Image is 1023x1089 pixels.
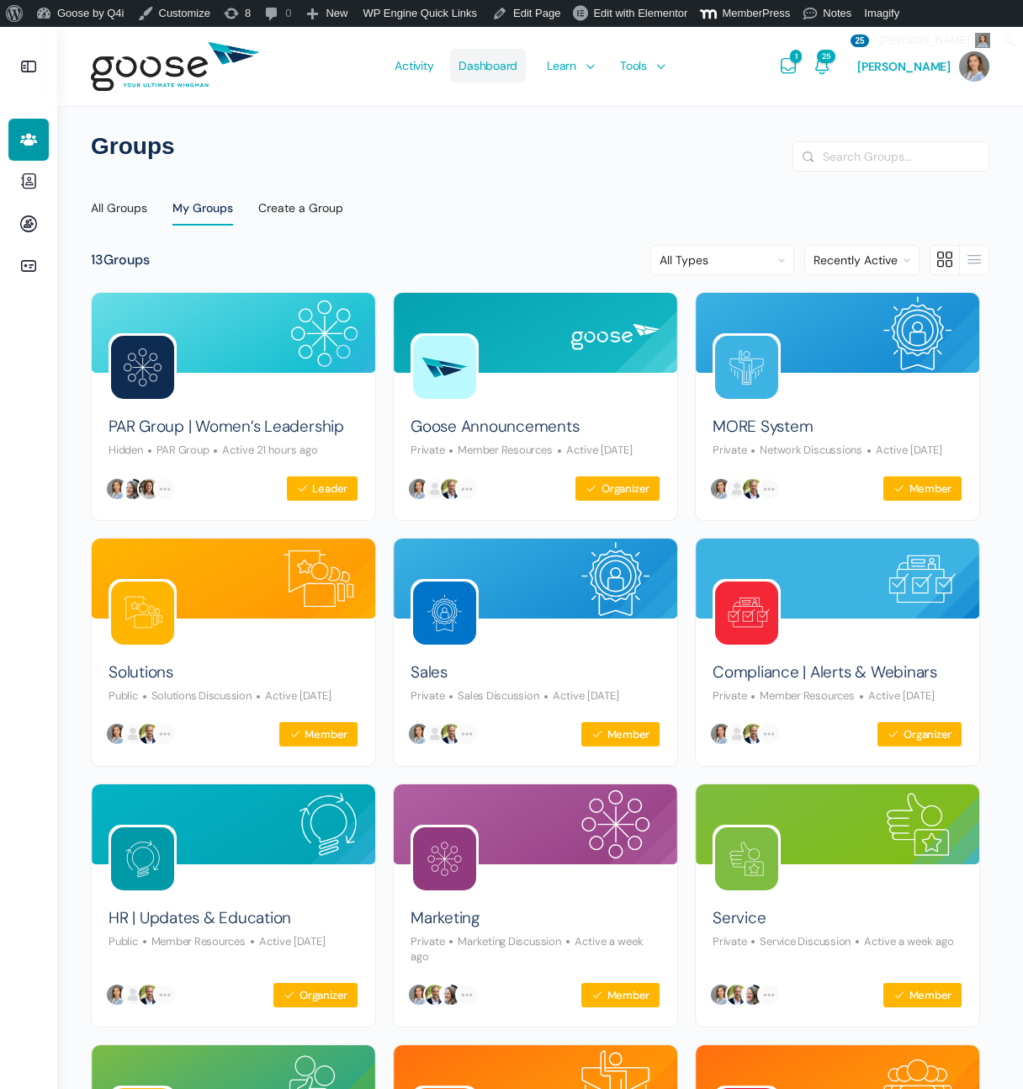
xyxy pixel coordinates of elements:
[790,50,802,63] span: 1
[137,722,161,746] img: Craig Linsenmeyer
[411,907,480,930] a: Marketing
[862,443,942,457] p: Active [DATE]
[547,26,576,105] span: Learn
[538,27,599,106] a: Learn
[553,443,633,457] p: Active [DATE]
[593,7,687,19] span: Edit with Elementor
[286,475,358,502] button: Leader
[857,59,951,74] span: [PERSON_NAME]
[143,443,209,457] span: PAR Group
[209,443,318,457] p: Active 21 hours ago
[92,539,375,619] img: Group cover image
[439,477,463,501] img: Craig Linsenmeyer
[407,477,431,501] img: Eliza Leder
[258,200,343,226] div: Create a Group
[851,934,954,948] p: Active a week ago
[105,983,129,1007] img: Eliza Leder
[793,142,989,171] input: Search Groups…
[411,934,644,964] p: Active a week ago
[411,443,444,457] span: Private
[394,539,677,619] img: Group cover image
[121,983,145,1007] img: Christopher Orozco
[411,688,444,703] span: Private
[857,27,989,106] a: [PERSON_NAME]
[696,784,979,864] img: Group cover image
[444,443,552,457] span: Member Resources
[105,722,129,746] img: Eliza Leder
[91,189,147,229] a: All Groups
[715,582,778,645] img: Group logo of Compliance | Alerts & Webinars
[855,688,935,703] p: Active [DATE]
[423,983,447,1007] img: Craig Linsenmeyer
[877,721,962,747] button: Organizer
[91,251,103,268] span: 13
[395,26,433,105] span: Activity
[444,688,538,703] span: Sales Discussion
[111,827,174,890] img: Group logo of HR | Updates & Education
[411,416,579,438] a: Goose Announcements
[394,784,677,864] img: Group cover image
[713,661,937,684] a: Compliance | Alerts & Webinars
[696,293,979,373] img: Group cover image
[939,1008,1023,1089] div: Chat Widget
[172,200,233,226] div: My Groups
[880,27,990,54] span: [PERSON_NAME]
[580,982,660,1008] button: Member
[580,721,660,747] button: Member
[407,983,431,1007] img: Eliza Leder
[109,907,291,930] a: HR | Updates & Education
[172,189,233,228] a: My Groups
[812,27,832,106] a: Notifications
[138,688,252,703] span: Solutions Discussion
[883,982,962,1008] button: Member
[91,252,150,269] div: Groups
[105,477,129,501] img: Eliza Leder
[575,475,660,502] button: Organizer
[92,784,375,864] img: Group cover image
[450,27,526,106] a: Dashboard
[713,907,766,930] a: Service
[746,688,854,703] span: Member Resources
[696,539,979,619] img: Group cover image
[709,477,733,501] img: Eliza Leder
[713,443,746,457] span: Private
[386,27,442,106] a: Activity
[273,982,358,1008] button: Organizer
[407,722,431,746] img: Eliza Leder
[394,293,677,373] img: Group cover image
[539,688,619,703] p: Active [DATE]
[137,983,161,1007] img: Craig Linsenmeyer
[439,722,463,746] img: Craig Linsenmeyer
[109,661,173,684] a: Solutions
[137,477,161,501] img: Kellie Pickett
[109,416,344,438] a: PAR Group | Women’s Leadership
[746,443,861,457] span: Network Discussions
[851,35,868,47] span: 25
[439,983,463,1007] img: Wendy Keneipp
[725,722,749,746] img: Christopher Orozco
[138,934,246,948] span: Member Resources
[817,50,835,63] span: 25
[778,27,798,106] a: Messages
[715,336,778,399] img: Group logo of MORE System
[258,189,343,228] a: Create a Group
[741,722,765,746] img: Craig Linsenmeyer
[444,934,560,948] span: Marketing Discussion
[423,477,447,501] img: Christopher Orozco
[709,722,733,746] img: Eliza Leder
[91,131,989,162] h1: Groups
[91,200,147,226] div: All Groups
[725,477,749,501] img: Christopher Orozco
[91,189,989,228] nav: Directory menu
[620,26,647,105] span: Tools
[246,934,326,948] p: Active [DATE]
[741,477,765,501] img: Craig Linsenmeyer
[411,934,444,948] span: Private
[725,983,749,1007] img: Craig Linsenmeyer
[109,688,138,703] span: Public
[121,477,145,501] img: Wendy Keneipp
[109,934,138,948] span: Public
[715,827,778,890] img: Group logo of Service
[413,336,476,399] img: Group logo of Goose Announcements
[109,443,143,457] span: Hidden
